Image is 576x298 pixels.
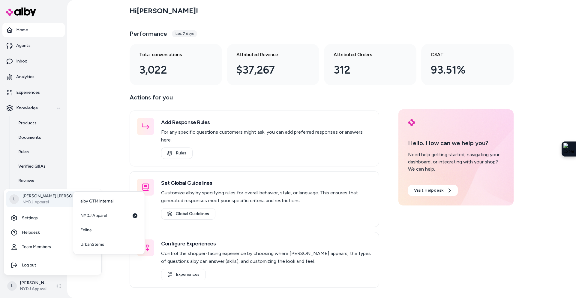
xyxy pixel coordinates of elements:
span: NYDJ Apparel [80,213,107,219]
span: Helpdesk [22,230,40,236]
span: UrbanStems [80,242,104,248]
div: Log out [6,258,99,272]
span: alby GTM internal [80,198,113,204]
p: [PERSON_NAME] [PERSON_NAME] [22,193,91,199]
p: NYDJ Apparel [22,199,91,205]
a: Settings [6,211,99,225]
span: Felina [80,227,91,233]
a: Team Members [6,240,99,254]
span: L [9,194,19,204]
